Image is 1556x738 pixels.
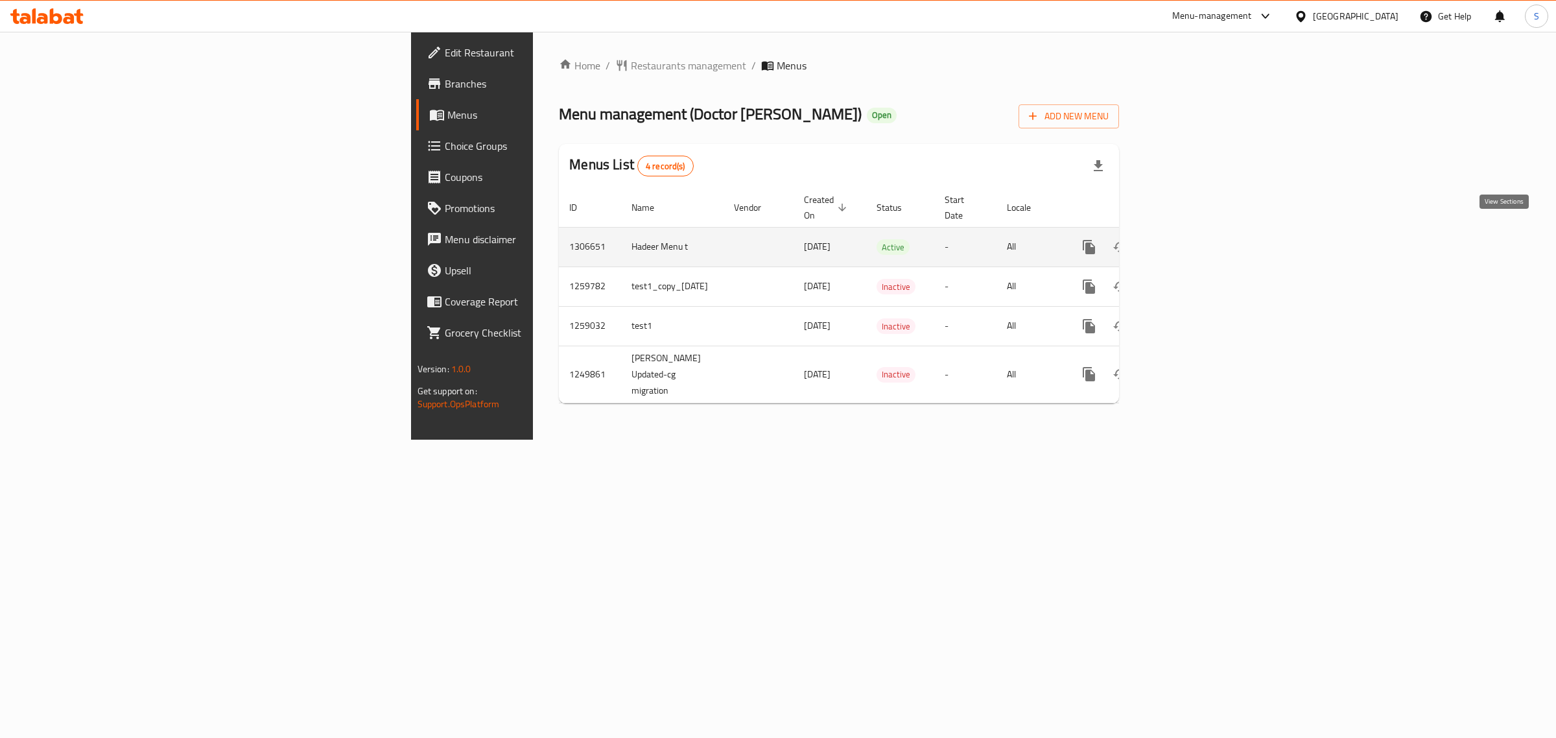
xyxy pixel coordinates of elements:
[996,227,1063,267] td: All
[451,361,471,377] span: 1.0.0
[934,346,996,403] td: -
[569,200,594,215] span: ID
[416,286,671,317] a: Coverage Report
[416,130,671,161] a: Choice Groups
[777,58,807,73] span: Menus
[559,188,1208,403] table: enhanced table
[416,317,671,348] a: Grocery Checklist
[445,76,661,91] span: Branches
[1083,150,1114,182] div: Export file
[621,267,724,306] td: test1_copy_[DATE]
[934,306,996,346] td: -
[934,227,996,267] td: -
[1105,232,1136,263] button: Change Status
[751,58,756,73] li: /
[637,156,694,176] div: Total records count
[569,155,693,176] h2: Menus List
[877,319,915,334] span: Inactive
[1172,8,1252,24] div: Menu-management
[804,278,831,294] span: [DATE]
[615,58,746,73] a: Restaurants management
[416,161,671,193] a: Coupons
[996,267,1063,306] td: All
[1105,311,1136,342] button: Change Status
[631,58,746,73] span: Restaurants management
[1074,311,1105,342] button: more
[621,306,724,346] td: test1
[416,255,671,286] a: Upsell
[877,200,919,215] span: Status
[418,383,477,399] span: Get support on:
[804,366,831,383] span: [DATE]
[621,346,724,403] td: [PERSON_NAME] Updated-cg migration
[1074,232,1105,263] button: more
[804,238,831,255] span: [DATE]
[621,227,724,267] td: Hadeer Menu t
[877,280,915,294] span: Inactive
[445,200,661,216] span: Promotions
[445,294,661,309] span: Coverage Report
[934,267,996,306] td: -
[418,396,500,412] a: Support.OpsPlatform
[877,240,910,255] span: Active
[804,317,831,334] span: [DATE]
[1534,9,1539,23] span: S
[867,108,897,123] div: Open
[1105,359,1136,390] button: Change Status
[804,192,851,223] span: Created On
[445,263,661,278] span: Upsell
[1074,271,1105,302] button: more
[416,99,671,130] a: Menus
[416,68,671,99] a: Branches
[1007,200,1048,215] span: Locale
[996,346,1063,403] td: All
[445,138,661,154] span: Choice Groups
[445,169,661,185] span: Coupons
[1105,271,1136,302] button: Change Status
[1313,9,1398,23] div: [GEOGRAPHIC_DATA]
[1074,359,1105,390] button: more
[445,325,661,340] span: Grocery Checklist
[945,192,981,223] span: Start Date
[445,45,661,60] span: Edit Restaurant
[877,367,915,382] span: Inactive
[734,200,778,215] span: Vendor
[638,160,693,173] span: 4 record(s)
[631,200,671,215] span: Name
[416,224,671,255] a: Menu disclaimer
[559,58,1119,73] nav: breadcrumb
[447,107,661,123] span: Menus
[1029,108,1109,125] span: Add New Menu
[996,306,1063,346] td: All
[877,239,910,255] div: Active
[418,361,449,377] span: Version:
[1063,188,1208,228] th: Actions
[416,37,671,68] a: Edit Restaurant
[445,232,661,247] span: Menu disclaimer
[559,99,862,128] span: Menu management ( Doctor [PERSON_NAME] )
[867,110,897,121] span: Open
[877,318,915,334] div: Inactive
[1019,104,1119,128] button: Add New Menu
[416,193,671,224] a: Promotions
